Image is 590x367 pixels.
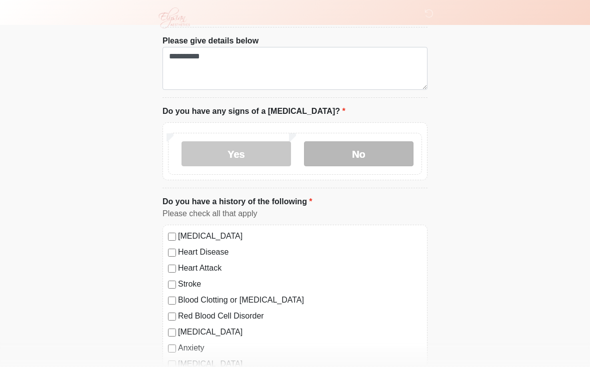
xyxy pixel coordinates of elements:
[168,249,176,257] input: Heart Disease
[178,262,422,274] label: Heart Attack
[168,297,176,305] input: Blood Clotting or [MEDICAL_DATA]
[168,345,176,353] input: Anxiety
[162,208,427,220] div: Please check all that apply
[178,310,422,322] label: Red Blood Cell Disorder
[168,265,176,273] input: Heart Attack
[178,230,422,242] label: [MEDICAL_DATA]
[178,342,422,354] label: Anxiety
[178,246,422,258] label: Heart Disease
[178,326,422,338] label: [MEDICAL_DATA]
[162,35,258,47] label: Please give details below
[162,105,345,117] label: Do you have any signs of a [MEDICAL_DATA]?
[168,281,176,289] input: Stroke
[162,196,312,208] label: Do you have a history of the following
[304,141,413,166] label: No
[152,7,194,28] img: Elysian Aesthetics Logo
[181,141,291,166] label: Yes
[168,233,176,241] input: [MEDICAL_DATA]
[168,313,176,321] input: Red Blood Cell Disorder
[178,278,422,290] label: Stroke
[168,329,176,337] input: [MEDICAL_DATA]
[178,294,422,306] label: Blood Clotting or [MEDICAL_DATA]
